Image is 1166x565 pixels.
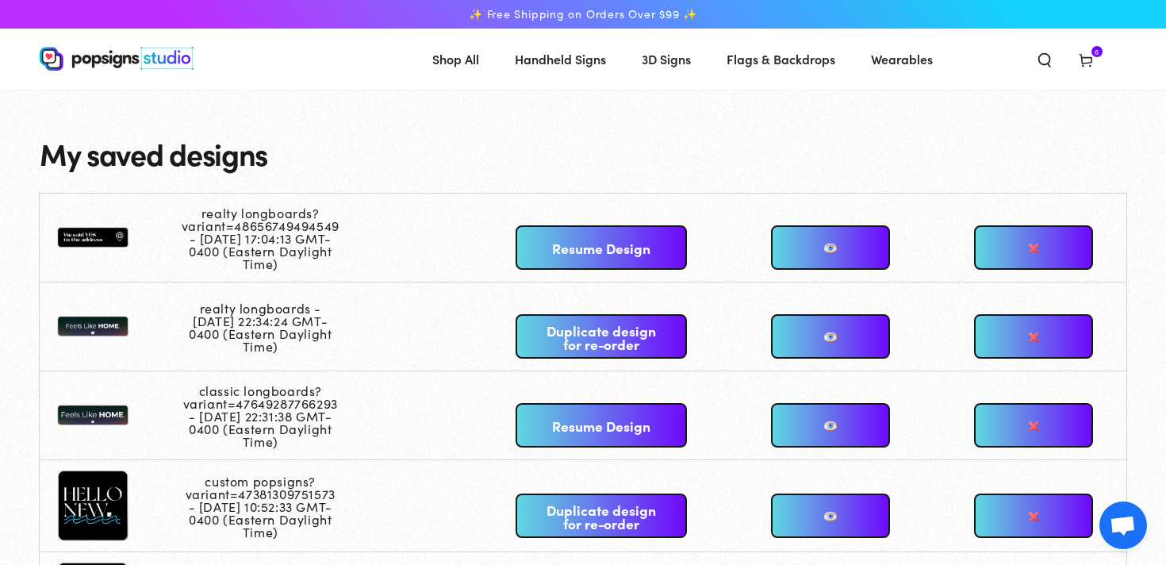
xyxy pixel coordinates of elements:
[871,48,933,71] span: Wearables
[40,137,1126,170] h2: My saved designs
[432,48,479,71] span: Shop All
[182,460,357,552] td: Modified Thu Jul 10 2025 10:52:33 GMT-0400 (Eastern Daylight Time)
[182,371,357,460] td: Modified Mon Sep 01 2025 22:31:38 GMT-0400 (Eastern Daylight Time)
[503,38,618,80] a: Handheld Signs
[515,48,606,71] span: Handheld Signs
[1095,46,1099,57] span: 6
[469,7,697,21] span: ✨ Free Shipping on Orders Over $99 ✨
[630,38,703,80] a: 3D Signs
[727,48,835,71] span: Flags & Backdrops
[715,38,847,80] a: Flags & Backdrops
[859,38,945,80] a: Wearables
[420,38,491,80] a: Shop All
[1099,502,1147,549] a: Open chat
[40,47,194,71] img: Popsigns Studio
[642,48,691,71] span: 3D Signs
[1024,41,1065,76] summary: Search our site
[182,194,357,282] td: Modified Tue Sep 02 2025 17:04:13 GMT-0400 (Eastern Daylight Time)
[182,282,357,371] td: Modified Mon Sep 01 2025 22:34:24 GMT-0400 (Eastern Daylight Time)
